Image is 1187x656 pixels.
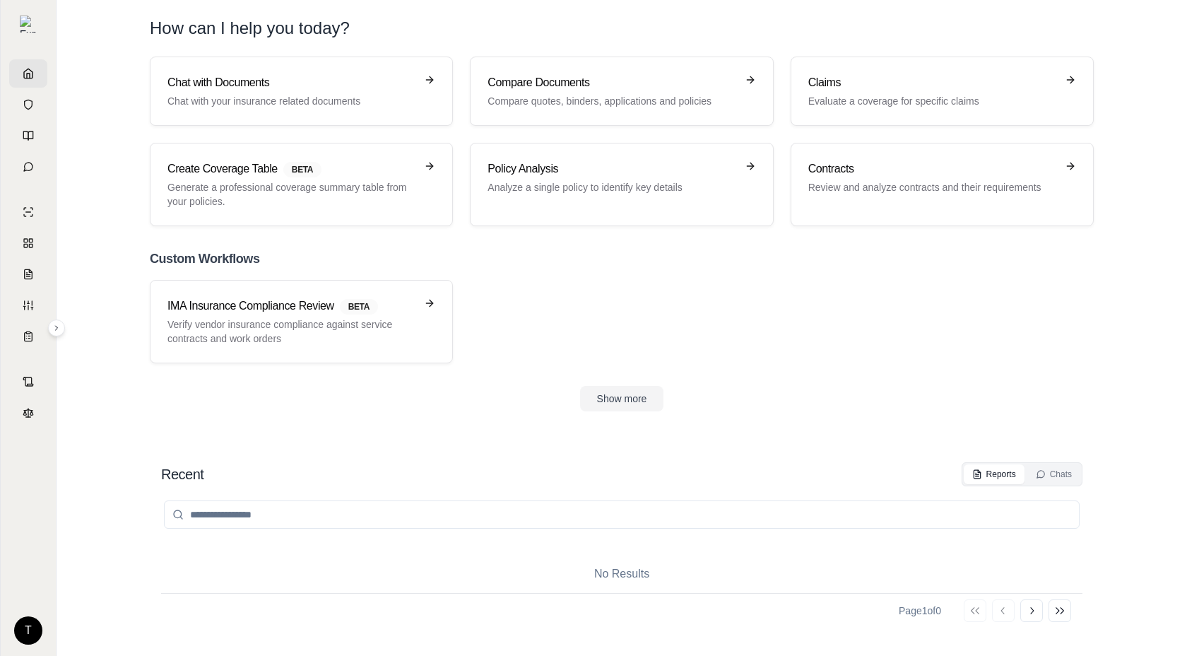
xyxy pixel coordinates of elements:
[470,57,773,126] a: Compare DocumentsCompare quotes, binders, applications and policies
[340,299,378,315] span: BETA
[167,94,415,108] p: Chat with your insurance related documents
[150,280,453,363] a: IMA Insurance Compliance ReviewBETAVerify vendor insurance compliance against service contracts a...
[150,143,453,226] a: Create Coverage TableBETAGenerate a professional coverage summary table from your policies.
[9,153,47,181] a: Chat
[488,180,736,194] p: Analyze a single policy to identify key details
[808,94,1056,108] p: Evaluate a coverage for specific claims
[167,180,415,209] p: Generate a professional coverage summary table from your policies.
[9,399,47,427] a: Legal Search Engine
[9,322,47,351] a: Coverage Table
[580,386,664,411] button: Show more
[167,317,415,346] p: Verify vendor insurance compliance against service contracts and work orders
[161,464,203,484] h2: Recent
[167,298,415,315] h3: IMA Insurance Compliance Review
[14,10,42,38] button: Expand sidebar
[9,368,47,396] a: Contract Analysis
[9,122,47,150] a: Prompt Library
[161,543,1082,605] div: No Results
[20,16,37,33] img: Expand sidebar
[167,74,415,91] h3: Chat with Documents
[9,90,47,119] a: Documents Vault
[791,57,1094,126] a: ClaimsEvaluate a coverage for specific claims
[488,160,736,177] h3: Policy Analysis
[899,604,941,618] div: Page 1 of 0
[48,320,65,336] button: Expand sidebar
[1036,469,1072,480] div: Chats
[808,160,1056,177] h3: Contracts
[14,616,42,645] div: T
[964,464,1024,484] button: Reports
[9,260,47,288] a: Claim Coverage
[150,17,1094,40] h1: How can I help you today?
[150,57,453,126] a: Chat with DocumentsChat with your insurance related documents
[808,74,1056,91] h3: Claims
[808,180,1056,194] p: Review and analyze contracts and their requirements
[1027,464,1080,484] button: Chats
[488,74,736,91] h3: Compare Documents
[470,143,773,226] a: Policy AnalysisAnalyze a single policy to identify key details
[9,198,47,226] a: Single Policy
[9,59,47,88] a: Home
[283,162,321,177] span: BETA
[150,249,1094,269] h2: Custom Workflows
[9,291,47,320] a: Custom Report
[167,160,415,177] h3: Create Coverage Table
[9,229,47,257] a: Policy Comparisons
[972,469,1016,480] div: Reports
[488,94,736,108] p: Compare quotes, binders, applications and policies
[791,143,1094,226] a: ContractsReview and analyze contracts and their requirements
